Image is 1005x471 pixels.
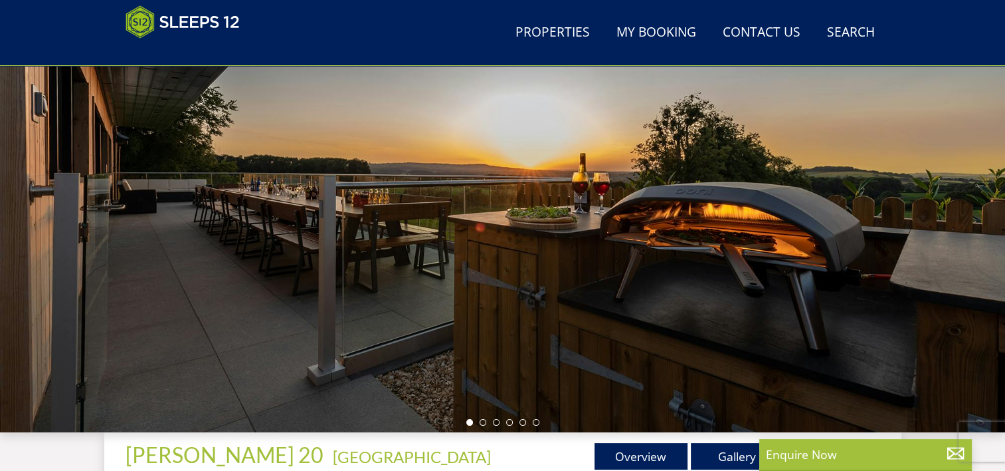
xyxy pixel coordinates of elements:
a: Properties [510,18,595,48]
a: Gallery [691,443,784,470]
a: [PERSON_NAME] 20 [126,442,327,468]
span: [PERSON_NAME] 20 [126,442,323,468]
a: Contact Us [717,18,806,48]
a: Search [822,18,880,48]
a: [GEOGRAPHIC_DATA] [333,447,491,466]
a: My Booking [611,18,701,48]
p: Enquire Now [766,446,965,463]
span: - [327,447,491,466]
iframe: Customer reviews powered by Trustpilot [119,47,258,58]
a: Overview [594,443,687,470]
img: Sleeps 12 [126,5,240,39]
